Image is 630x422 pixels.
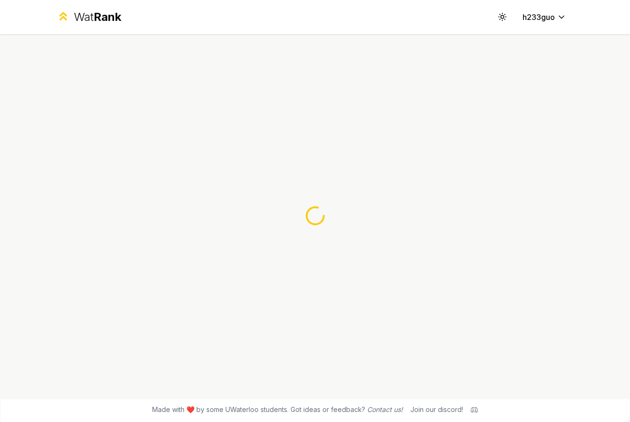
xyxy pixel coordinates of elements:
a: WatRank [57,10,122,25]
span: h233guo [523,11,555,23]
span: Rank [94,10,121,24]
div: Join our discord! [410,405,463,414]
button: h233guo [515,9,574,26]
span: Made with ❤️ by some UWaterloo students. Got ideas or feedback? [152,405,403,414]
div: Wat [74,10,121,25]
a: Contact us! [367,405,403,413]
